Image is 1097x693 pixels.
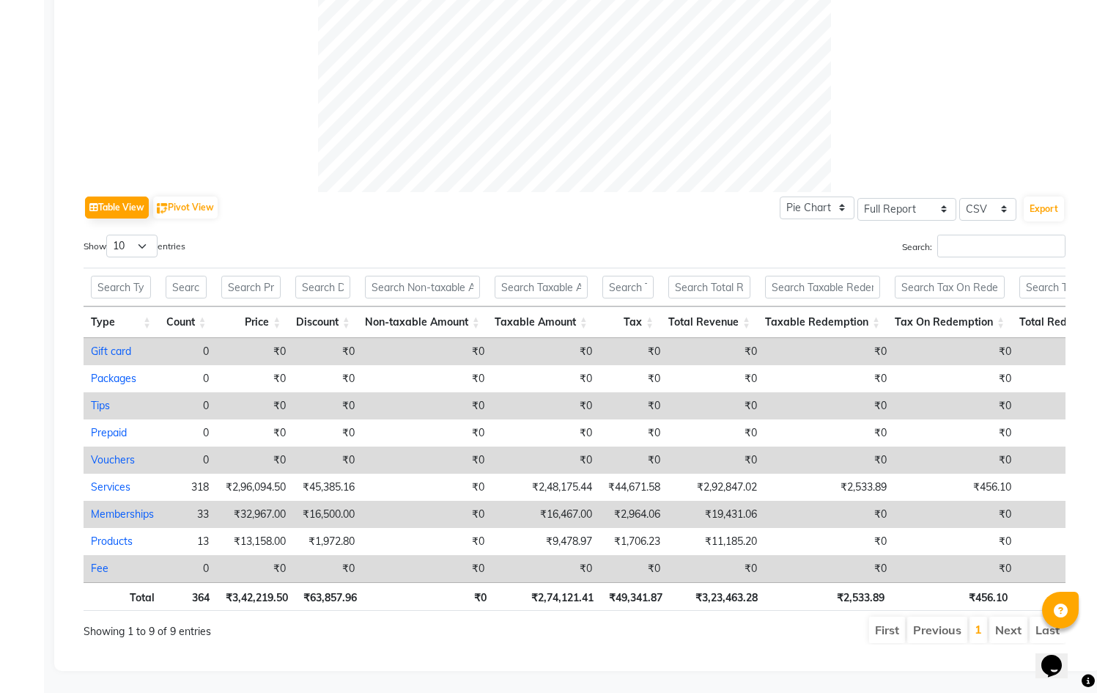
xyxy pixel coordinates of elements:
[599,419,668,447] td: ₹0
[894,555,1019,582] td: ₹0
[599,365,668,392] td: ₹0
[161,365,216,392] td: 0
[293,447,362,474] td: ₹0
[902,235,1065,257] label: Search:
[166,276,207,298] input: Search Count
[599,528,668,555] td: ₹1,706.23
[668,528,764,555] td: ₹11,185.20
[295,582,365,611] th: ₹63,857.96
[91,345,131,358] a: Gift card
[161,447,216,474] td: 0
[487,307,595,338] th: Taxable Amount: activate to sort column ascending
[161,528,216,555] td: 13
[492,555,599,582] td: ₹0
[894,447,1019,474] td: ₹0
[161,474,216,501] td: 318
[492,447,599,474] td: ₹0
[894,365,1019,392] td: ₹0
[1035,634,1082,678] iframe: chat widget
[362,365,492,392] td: ₹0
[293,419,362,447] td: ₹0
[362,447,492,474] td: ₹0
[161,338,216,365] td: 0
[764,474,894,501] td: ₹2,533.89
[293,555,362,582] td: ₹0
[599,474,668,501] td: ₹44,671.58
[668,419,764,447] td: ₹0
[894,392,1019,419] td: ₹0
[364,582,494,611] th: ₹0
[668,555,764,582] td: ₹0
[887,307,1012,338] th: Tax On Redemption: activate to sort column ascending
[602,276,654,298] input: Search Tax
[91,372,136,385] a: Packages
[758,307,887,338] th: Taxable Redemption: activate to sort column ascending
[764,365,894,392] td: ₹0
[668,365,764,392] td: ₹0
[599,555,668,582] td: ₹0
[91,453,135,466] a: Vouchers
[601,582,670,611] th: ₹49,341.87
[85,197,149,219] button: Table View
[668,338,764,365] td: ₹0
[293,501,362,528] td: ₹16,500.00
[158,307,214,338] th: Count: activate to sort column ascending
[161,555,216,582] td: 0
[91,562,108,575] a: Fee
[894,338,1019,365] td: ₹0
[894,528,1019,555] td: ₹0
[492,501,599,528] td: ₹16,467.00
[91,480,130,494] a: Services
[91,276,151,298] input: Search Type
[84,307,158,338] th: Type: activate to sort column ascending
[161,419,216,447] td: 0
[1024,197,1064,221] button: Export
[595,307,661,338] th: Tax: activate to sort column ascending
[599,501,668,528] td: ₹2,964.06
[362,474,492,501] td: ₹0
[492,365,599,392] td: ₹0
[362,555,492,582] td: ₹0
[765,582,892,611] th: ₹2,533.89
[293,474,362,501] td: ₹45,385.16
[764,447,894,474] td: ₹0
[362,419,492,447] td: ₹0
[84,615,480,639] div: Showing 1 to 9 of 9 entries
[216,528,293,555] td: ₹13,158.00
[216,338,293,365] td: ₹0
[288,307,358,338] th: Discount: activate to sort column ascending
[214,307,289,338] th: Price: activate to sort column ascending
[668,392,764,419] td: ₹0
[106,235,158,257] select: Showentries
[216,474,293,501] td: ₹2,96,094.50
[91,426,127,439] a: Prepaid
[668,276,750,298] input: Search Total Revenue
[365,276,480,298] input: Search Non-taxable Amount
[764,501,894,528] td: ₹0
[894,501,1019,528] td: ₹0
[599,392,668,419] td: ₹0
[670,582,765,611] th: ₹3,23,463.28
[157,203,168,214] img: pivot.png
[91,535,133,548] a: Products
[764,555,894,582] td: ₹0
[84,582,162,611] th: Total
[161,392,216,419] td: 0
[492,474,599,501] td: ₹2,48,175.44
[494,582,601,611] th: ₹2,74,121.41
[765,276,880,298] input: Search Taxable Redemption
[293,528,362,555] td: ₹1,972.80
[492,419,599,447] td: ₹0
[161,501,216,528] td: 33
[492,528,599,555] td: ₹9,478.97
[668,447,764,474] td: ₹0
[661,307,758,338] th: Total Revenue: activate to sort column ascending
[216,501,293,528] td: ₹32,967.00
[358,307,487,338] th: Non-taxable Amount: activate to sort column ascending
[216,555,293,582] td: ₹0
[293,338,362,365] td: ₹0
[764,528,894,555] td: ₹0
[668,501,764,528] td: ₹19,431.06
[892,582,1015,611] th: ₹456.10
[362,338,492,365] td: ₹0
